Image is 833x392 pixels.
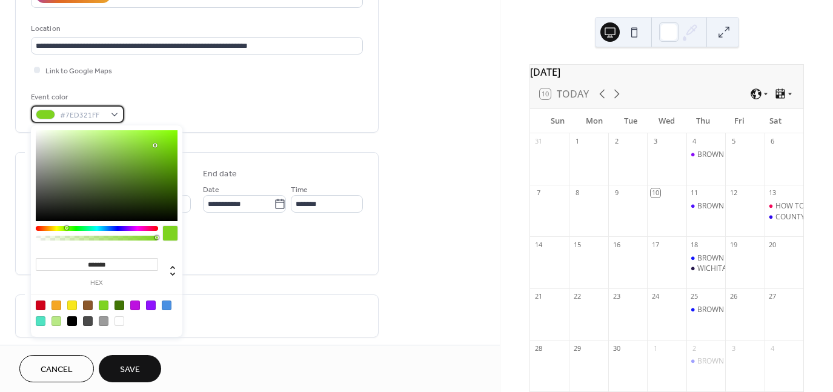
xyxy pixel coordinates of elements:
[697,305,828,315] div: BROWN BAG LUNCHEON DISCUSSION
[697,253,828,264] div: BROWN BAG LUNCHEON DISCUSSION
[721,109,757,133] div: Fri
[534,292,543,301] div: 21
[534,240,543,249] div: 14
[31,91,122,104] div: Event color
[686,264,725,274] div: WICHITA COUNTY DEMOCRATIC ASSOCIATION MEETING
[41,364,73,376] span: Cancel
[729,188,738,198] div: 12
[768,137,777,146] div: 6
[612,344,621,353] div: 30
[686,150,725,160] div: BROWN BAG LUNCHEON DISCUSSION
[651,188,660,198] div: 10
[83,301,93,310] div: #8B572A
[729,292,738,301] div: 26
[99,301,108,310] div: #7ED321
[690,188,699,198] div: 11
[765,201,803,211] div: HOW TO MANAGE ICE
[203,184,219,196] span: Date
[114,301,124,310] div: #417505
[120,364,140,376] span: Save
[697,201,828,211] div: BROWN BAG LUNCHEON DISCUSSION
[690,137,699,146] div: 4
[612,109,649,133] div: Tue
[530,65,803,79] div: [DATE]
[651,137,660,146] div: 3
[690,240,699,249] div: 18
[649,109,685,133] div: Wed
[612,188,621,198] div: 9
[60,109,105,122] span: #7ED321FF
[612,292,621,301] div: 23
[534,137,543,146] div: 31
[686,201,725,211] div: BROWN BAG LUNCHEON DISCUSSION
[162,301,171,310] div: #4A90E2
[572,344,582,353] div: 29
[729,240,738,249] div: 19
[685,109,721,133] div: Thu
[686,305,725,315] div: BROWN BAG LUNCHEON DISCUSSION
[572,240,582,249] div: 15
[203,168,237,181] div: End date
[697,356,828,367] div: BROWN BAG LUNCHEON DISCUSSION
[51,301,61,310] div: #F5A623
[651,240,660,249] div: 17
[99,355,161,382] button: Save
[83,316,93,326] div: #4A4A4A
[690,292,699,301] div: 25
[291,184,308,196] span: Time
[686,253,725,264] div: BROWN BAG LUNCHEON DISCUSSION
[651,292,660,301] div: 24
[765,212,803,222] div: COUNTY EXECUTIVE COMMITTEE
[729,344,738,353] div: 3
[534,188,543,198] div: 7
[757,109,794,133] div: Sat
[768,240,777,249] div: 20
[36,301,45,310] div: #D0021B
[768,188,777,198] div: 13
[729,137,738,146] div: 5
[114,316,124,326] div: #FFFFFF
[768,344,777,353] div: 4
[686,356,725,367] div: BROWN BAG LUNCHEON DISCUSSION
[690,344,699,353] div: 2
[99,316,108,326] div: #9B9B9B
[768,292,777,301] div: 27
[576,109,612,133] div: Mon
[540,109,576,133] div: Sun
[67,301,77,310] div: #F8E71C
[534,344,543,353] div: 28
[36,280,158,287] label: hex
[36,316,45,326] div: #50E3C2
[67,316,77,326] div: #000000
[651,344,660,353] div: 1
[572,188,582,198] div: 8
[572,292,582,301] div: 22
[572,137,582,146] div: 1
[51,316,61,326] div: #B8E986
[697,150,828,160] div: BROWN BAG LUNCHEON DISCUSSION
[612,240,621,249] div: 16
[31,22,360,35] div: Location
[130,301,140,310] div: #BD10E0
[146,301,156,310] div: #9013FE
[45,65,112,78] span: Link to Google Maps
[19,355,94,382] button: Cancel
[612,137,621,146] div: 2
